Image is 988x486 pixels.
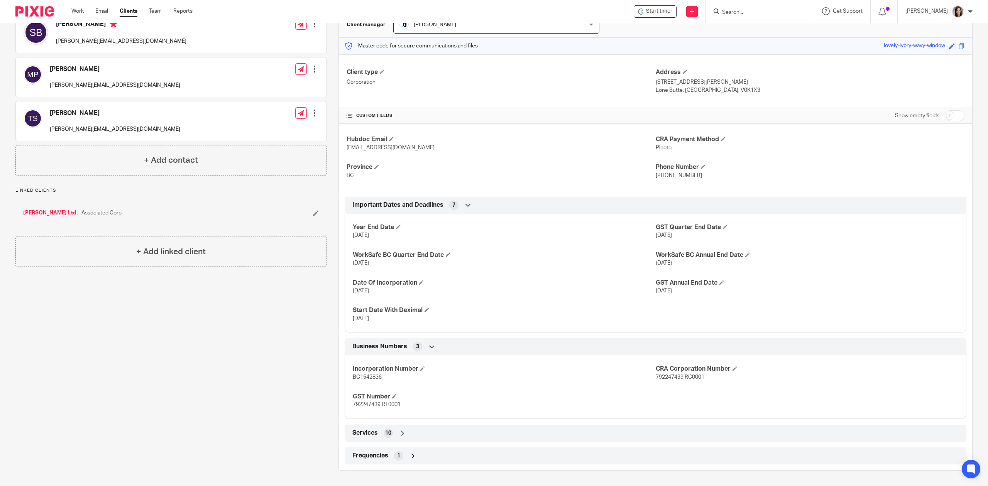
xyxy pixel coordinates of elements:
[353,260,369,266] span: [DATE]
[634,5,677,18] div: TG Schulz Electric Ltd
[15,6,54,17] img: Pixie
[353,375,382,380] span: BC1542836
[952,5,964,18] img: Danielle%20photo.jpg
[353,316,369,321] span: [DATE]
[656,223,958,231] h4: GST Quarter End Date
[656,233,672,238] span: [DATE]
[352,429,378,437] span: Services
[71,7,84,15] a: Work
[24,20,48,45] img: svg%3E
[656,78,964,86] p: [STREET_ADDRESS][PERSON_NAME]
[347,113,655,119] h4: CUSTOM FIELDS
[353,223,655,231] h4: Year End Date
[353,279,655,287] h4: Date Of Incorporation
[353,251,655,259] h4: WorkSafe BC Quarter End Date
[353,233,369,238] span: [DATE]
[353,365,655,373] h4: Incorporation Number
[95,7,108,15] a: Email
[24,65,42,84] img: svg%3E
[352,343,407,351] span: Business Numbers
[50,81,180,89] p: [PERSON_NAME][EMAIL_ADDRESS][DOMAIN_NAME]
[56,37,186,45] p: [PERSON_NAME][EMAIL_ADDRESS][DOMAIN_NAME]
[656,251,958,259] h4: WorkSafe BC Annual End Date
[416,343,419,351] span: 3
[656,86,964,94] p: Lone Butte, [GEOGRAPHIC_DATA], V0K1X3
[15,187,327,194] p: Linked clients
[656,288,672,294] span: [DATE]
[905,7,948,15] p: [PERSON_NAME]
[149,7,162,15] a: Team
[24,109,42,128] img: svg%3E
[81,209,122,217] span: Associated Corp
[397,452,400,460] span: 1
[884,42,945,51] div: lovely-ivory-wavy-window
[656,145,672,150] span: Plooto
[345,42,478,50] p: Master code for secure communications and files
[656,135,964,143] h4: CRA Payment Method
[656,279,958,287] h4: GST Annual End Date
[353,288,369,294] span: [DATE]
[353,393,655,401] h4: GST Number
[347,21,386,29] h3: Client manager
[353,402,401,407] span: 792247439 RT0001
[452,201,455,209] span: 7
[353,306,655,314] h4: Start Date With Deximal
[347,145,435,150] span: [EMAIL_ADDRESS][DOMAIN_NAME]
[347,68,655,76] h4: Client type
[656,375,704,380] span: 792247439 RC0001
[120,7,137,15] a: Clients
[656,260,672,266] span: [DATE]
[656,68,964,76] h4: Address
[347,135,655,143] h4: Hubdoc Email
[347,78,655,86] p: Corporation
[721,9,791,16] input: Search
[656,163,964,171] h4: Phone Number
[347,163,655,171] h4: Province
[414,22,456,27] span: [PERSON_NAME]
[385,429,391,437] span: 10
[23,209,78,217] a: [PERSON_NAME] Ltd.
[399,20,409,29] img: deximal_460x460_FB_Twitter.png
[173,7,193,15] a: Reports
[352,201,443,209] span: Important Dates and Deadlines
[656,173,702,178] span: [PHONE_NUMBER]
[656,365,958,373] h4: CRA Corporation Number
[833,8,863,14] span: Get Support
[110,20,117,28] i: Primary
[144,154,198,166] h4: + Add contact
[50,109,180,117] h4: [PERSON_NAME]
[56,20,186,30] h4: [PERSON_NAME]
[895,112,939,120] label: Show empty fields
[50,65,180,73] h4: [PERSON_NAME]
[352,452,388,460] span: Frequencies
[347,173,354,178] span: BC
[136,246,206,258] h4: + Add linked client
[50,125,180,133] p: [PERSON_NAME][EMAIL_ADDRESS][DOMAIN_NAME]
[646,7,672,15] span: Start timer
